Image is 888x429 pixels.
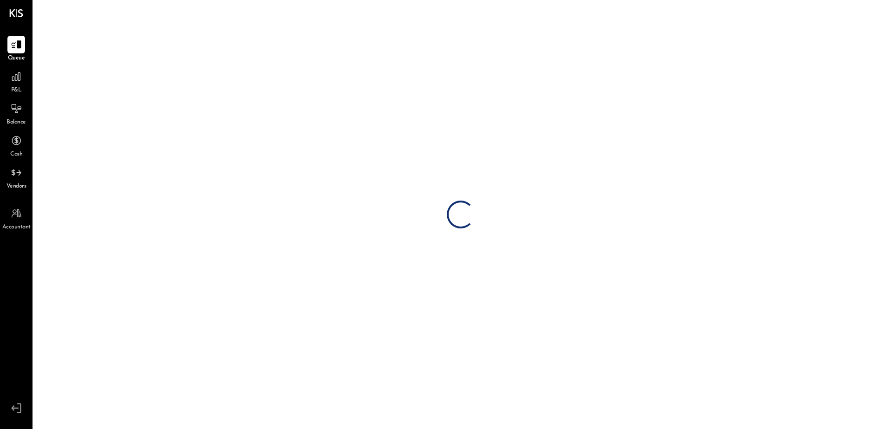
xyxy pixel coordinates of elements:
a: P&L [0,68,32,95]
span: Queue [8,54,25,63]
a: Queue [0,36,32,63]
a: Balance [0,100,32,127]
span: Accountant [2,223,31,232]
span: Balance [7,118,26,127]
span: Cash [10,150,22,159]
span: Vendors [7,182,26,191]
a: Cash [0,132,32,159]
span: P&L [11,86,22,95]
a: Accountant [0,205,32,232]
a: Vendors [0,164,32,191]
